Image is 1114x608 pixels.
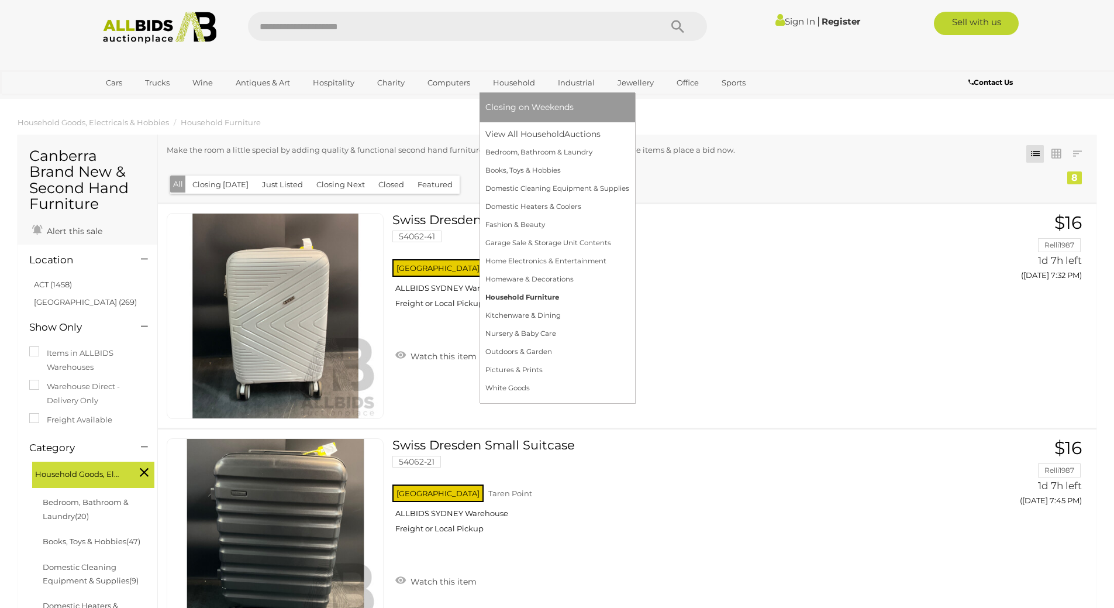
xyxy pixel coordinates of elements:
h1: Canberra Brand New & Second Hand Furniture [29,148,146,212]
b: Contact Us [968,78,1013,87]
a: Computers [420,73,478,92]
span: (9) [129,576,139,585]
a: $16 Relli1987 1d 7h left ([DATE] 7:45 PM) [949,438,1085,511]
button: Featured [411,176,460,194]
span: (20) [75,511,89,521]
a: Hospitality [305,73,362,92]
span: Watch this item [408,351,477,362]
img: 54062-41a.jpeg [173,214,378,418]
a: Bedroom, Bathroom & Laundry(20) [43,497,129,520]
label: Warehouse Direct - Delivery Only [29,380,146,407]
label: Items in ALLBIDS Warehouses [29,346,146,374]
img: Allbids.com.au [96,12,223,44]
a: Industrial [550,73,602,92]
a: Swiss Dresden Small Suitcase 54062-41 [GEOGRAPHIC_DATA] Taren Point ALLBIDS SYDNEY Warehouse Frei... [401,213,931,317]
a: Domestic Cleaning Equipment & Supplies(9) [43,562,139,585]
a: Trucks [137,73,177,92]
h4: Location [29,255,123,266]
a: Sign In [775,16,815,27]
a: Alert this sale [29,221,105,239]
a: $16 Relli1987 1d 7h left ([DATE] 7:32 PM) [949,213,1085,286]
button: Closing [DATE] [185,176,256,194]
a: ACT (1458) [34,280,72,289]
span: Household Goods, Electricals & Hobbies [35,465,123,481]
div: 8 [1067,171,1082,184]
a: Sell with us [934,12,1019,35]
span: Watch this item [408,576,477,587]
span: (47) [126,537,140,546]
a: [GEOGRAPHIC_DATA] [98,92,196,112]
a: Sports [714,73,753,92]
button: Just Listed [255,176,310,194]
h4: Category [29,442,123,454]
span: Alert this sale [44,226,102,236]
a: Contact Us [968,76,1016,89]
label: Freight Available [29,413,112,427]
a: Office [669,73,706,92]
a: Swiss Dresden Small Suitcase 54062-21 [GEOGRAPHIC_DATA] Taren Point ALLBIDS SYDNEY Warehouse Frei... [401,438,931,542]
span: | [817,15,820,28]
a: Books, Toys & Hobbies(47) [43,537,140,546]
span: $16 [1054,212,1082,233]
button: Closed [371,176,411,194]
h4: Show Only [29,322,123,333]
a: Watch this item [392,572,480,589]
a: Wine [185,73,220,92]
a: Jewellery [610,73,661,92]
a: Cars [98,73,130,92]
a: Household Goods, Electricals & Hobbies [18,118,169,127]
button: Search [649,12,707,41]
button: All [170,176,186,193]
span: $16 [1054,437,1082,459]
a: Household [485,73,543,92]
a: Antiques & Art [228,73,298,92]
a: [GEOGRAPHIC_DATA] (269) [34,297,137,307]
a: Register [822,16,860,27]
button: Closing Next [309,176,372,194]
a: Watch this item [392,346,480,364]
a: Charity [370,73,412,92]
a: Household Furniture [181,118,261,127]
p: Make the room a little special by adding quality & functional second hand furnitures from ALLBIDS... [167,143,1002,157]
